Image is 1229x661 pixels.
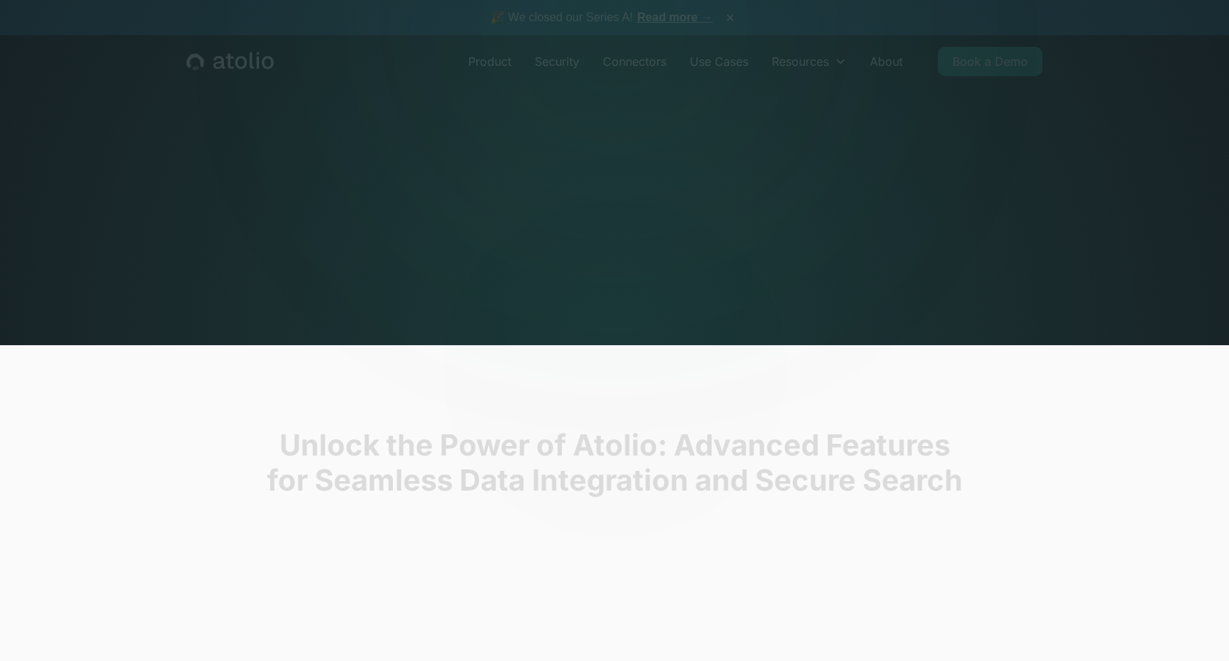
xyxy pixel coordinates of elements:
div: Resources [760,47,858,76]
a: Read more → [637,11,713,23]
a: Use Cases [678,47,760,76]
a: Security [523,47,591,76]
h2: Unlock the Power of Atolio: Advanced Features for Seamless Data Integration and Secure Search [146,428,1083,498]
span: 🎉 We closed our Series A! [490,9,713,26]
a: Connectors [591,47,678,76]
a: home [187,52,274,71]
a: Book a Demo [938,47,1042,76]
div: Resources [772,53,829,70]
button: × [721,10,739,26]
a: Product [456,47,523,76]
a: About [858,47,914,76]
